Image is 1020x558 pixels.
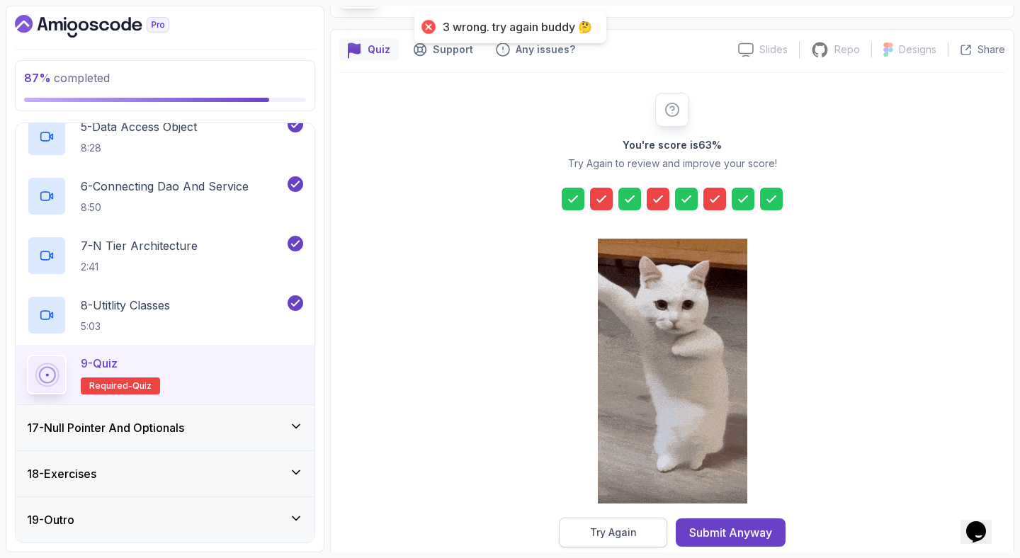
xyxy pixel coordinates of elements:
span: quiz [132,380,152,392]
button: Submit Anyway [676,518,786,547]
div: Try Again [590,525,637,540]
p: Repo [834,42,860,57]
p: 8:50 [81,200,249,215]
p: 8:28 [81,141,197,155]
h3: 19 - Outro [27,511,74,528]
p: Quiz [368,42,390,57]
button: 5-Data Access Object8:28 [27,117,303,156]
button: 6-Connecting Dao And Service8:50 [27,176,303,216]
button: 7-N Tier Architecture2:41 [27,236,303,275]
p: Slides [759,42,788,57]
button: 19-Outro [16,497,314,542]
p: 2:41 [81,260,198,274]
p: 6 - Connecting Dao And Service [81,178,249,195]
button: 18-Exercises [16,451,314,496]
iframe: chat widget [960,501,1006,544]
p: 5:03 [81,319,170,334]
span: Required- [89,380,132,392]
button: Support button [404,38,482,61]
p: Try Again to review and improve your score! [568,156,777,171]
button: 9-QuizRequired-quiz [27,355,303,394]
p: 8 - Utitlity Classes [81,297,170,314]
p: 9 - Quiz [81,355,118,372]
div: 3 wrong. try again buddy 🤔 [443,20,592,35]
a: Dashboard [15,15,202,38]
p: 7 - N Tier Architecture [81,237,198,254]
button: quiz button [339,38,399,61]
p: Any issues? [516,42,575,57]
span: 87 % [24,71,51,85]
button: Try Again [559,518,667,547]
p: Designs [899,42,936,57]
img: cool-cat [598,239,747,503]
p: 5 - Data Access Object [81,118,197,135]
button: Feedback button [487,38,584,61]
h2: You're score is 63 % [623,138,722,152]
button: Share [948,42,1005,57]
h3: 17 - Null Pointer And Optionals [27,419,184,436]
p: Support [433,42,473,57]
h3: 18 - Exercises [27,465,96,482]
span: completed [24,71,110,85]
button: 8-Utitlity Classes5:03 [27,295,303,335]
p: Share [977,42,1005,57]
div: Submit Anyway [689,524,772,541]
button: 17-Null Pointer And Optionals [16,405,314,450]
